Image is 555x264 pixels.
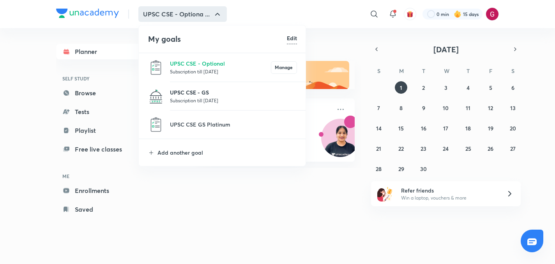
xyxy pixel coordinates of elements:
img: UPSC CSE GS Platinum [148,117,164,132]
p: Add another goal [157,148,297,157]
p: UPSC CSE - Optional [170,59,271,68]
p: UPSC CSE - GS [170,88,297,96]
p: Subscription till [DATE] [170,68,271,75]
p: UPSC CSE GS Platinum [170,120,297,128]
img: UPSC CSE - Optional [148,60,164,75]
button: Manage [271,61,297,74]
p: Subscription till [DATE] [170,96,297,104]
img: UPSC CSE - GS [148,89,164,104]
h4: My goals [148,33,287,45]
h6: Edit [287,34,297,42]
